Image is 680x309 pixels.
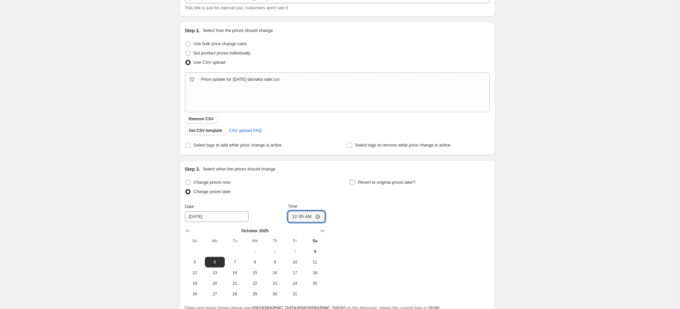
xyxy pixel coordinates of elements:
[188,270,202,275] span: 12
[184,226,193,236] button: Show previous month, September 2025
[288,204,297,209] span: Time
[245,267,265,278] button: Wednesday October 15 2025
[208,238,222,244] span: Mo
[227,259,242,265] span: 7
[288,249,302,254] span: 3
[307,249,322,254] span: 4
[205,267,225,278] button: Monday October 13 2025
[185,211,249,222] input: 10/4/2025
[265,289,285,299] button: Thursday October 30 2025
[305,267,325,278] button: Saturday October 18 2025
[229,127,262,134] span: CSV upload FAQ
[268,238,282,244] span: Th
[185,27,200,34] h2: Step 2.
[358,180,415,185] span: Revert to original prices later?
[205,236,225,246] th: Monday
[247,238,262,244] span: We
[307,281,322,286] span: 25
[265,246,285,257] button: Thursday October 2 2025
[285,236,305,246] th: Friday
[185,204,194,209] span: Date
[225,257,245,267] button: Tuesday October 7 2025
[208,291,222,297] span: 27
[201,76,280,83] div: Price update for [DATE] damaka sale.csv
[355,143,451,148] span: Select tags to remove while price change is active
[245,257,265,267] button: Wednesday October 8 2025
[189,116,214,122] span: Remove CSV
[225,125,266,136] a: CSV upload FAQ
[268,281,282,286] span: 23
[245,236,265,246] th: Wednesday
[185,257,205,267] button: Sunday October 5 2025
[194,143,282,148] span: Select tags to add while price change is active
[188,291,202,297] span: 26
[205,289,225,299] button: Monday October 27 2025
[188,259,202,265] span: 5
[194,41,247,46] span: Use bulk price change rules
[285,278,305,289] button: Friday October 24 2025
[285,257,305,267] button: Friday October 10 2025
[194,51,251,55] span: Set product prices individually
[307,259,322,265] span: 11
[185,126,226,135] button: Get CSV template
[285,267,305,278] button: Friday October 17 2025
[245,278,265,289] button: Wednesday October 22 2025
[194,60,225,65] span: Use CSV upload
[227,238,242,244] span: Tu
[188,238,202,244] span: Su
[245,246,265,257] button: Wednesday October 1 2025
[227,281,242,286] span: 21
[194,189,231,194] span: Change prices later
[307,238,322,244] span: Sa
[305,236,325,246] th: Saturday
[189,128,222,133] span: Get CSV template
[185,114,218,124] button: Remove CSV
[247,249,262,254] span: 1
[268,259,282,265] span: 9
[305,278,325,289] button: Saturday October 25 2025
[203,166,275,172] p: Select when the prices should change
[317,226,326,236] button: Show next month, November 2025
[185,5,288,10] span: This title is just for internal use, customers won't see it
[268,291,282,297] span: 30
[288,211,325,222] input: 12:00
[185,166,200,172] h2: Step 3.
[225,278,245,289] button: Tuesday October 21 2025
[227,270,242,275] span: 14
[265,236,285,246] th: Thursday
[185,236,205,246] th: Sunday
[208,281,222,286] span: 20
[205,278,225,289] button: Monday October 20 2025
[225,236,245,246] th: Tuesday
[227,291,242,297] span: 28
[205,257,225,267] button: Monday October 6 2025
[225,267,245,278] button: Tuesday October 14 2025
[285,289,305,299] button: Friday October 31 2025
[225,289,245,299] button: Tuesday October 28 2025
[268,249,282,254] span: 2
[288,270,302,275] span: 17
[185,267,205,278] button: Sunday October 12 2025
[305,246,325,257] button: Today Saturday October 4 2025
[247,291,262,297] span: 29
[265,267,285,278] button: Thursday October 16 2025
[305,257,325,267] button: Saturday October 11 2025
[185,278,205,289] button: Sunday October 19 2025
[247,270,262,275] span: 15
[203,27,273,34] p: Select how the prices should change
[288,291,302,297] span: 31
[288,281,302,286] span: 24
[194,180,230,185] span: Change prices now
[247,259,262,265] span: 8
[288,259,302,265] span: 10
[265,257,285,267] button: Thursday October 9 2025
[288,238,302,244] span: Fr
[247,281,262,286] span: 22
[188,281,202,286] span: 19
[245,289,265,299] button: Wednesday October 29 2025
[268,270,282,275] span: 16
[208,270,222,275] span: 13
[265,278,285,289] button: Thursday October 23 2025
[185,289,205,299] button: Sunday October 26 2025
[208,259,222,265] span: 6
